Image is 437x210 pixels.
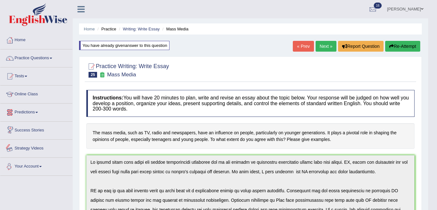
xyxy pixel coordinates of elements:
h4: The mass media, such as TV, radio and newspapers, have an influence on people, particularly on yo... [86,123,415,149]
a: « Prev [293,41,314,52]
button: Report Question [338,41,384,52]
span: 25 [89,72,97,78]
a: Tests [0,67,72,83]
a: Next » [316,41,336,52]
li: Practice [96,26,116,32]
a: Predictions [0,104,72,119]
a: Writing: Write Essay [123,27,160,31]
a: Practice Questions [0,49,72,65]
a: Home [0,31,72,47]
small: Exam occurring question [99,72,105,78]
b: Instructions: [93,95,123,100]
h4: You will have 20 minutes to plan, write and revise an essay about the topic below. Your response ... [86,90,415,117]
a: Your Account [0,158,72,174]
a: Strategy Videos [0,140,72,156]
div: You have already given answer to this question [79,41,169,50]
a: Home [84,27,95,31]
a: Online Class [0,86,72,101]
button: Re-Attempt [385,41,420,52]
a: Success Stories [0,122,72,137]
li: Mass Media [161,26,188,32]
h2: Practice Writing: Write Essay [86,62,169,78]
span: 16 [374,3,382,9]
small: Mass Media [107,72,136,78]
